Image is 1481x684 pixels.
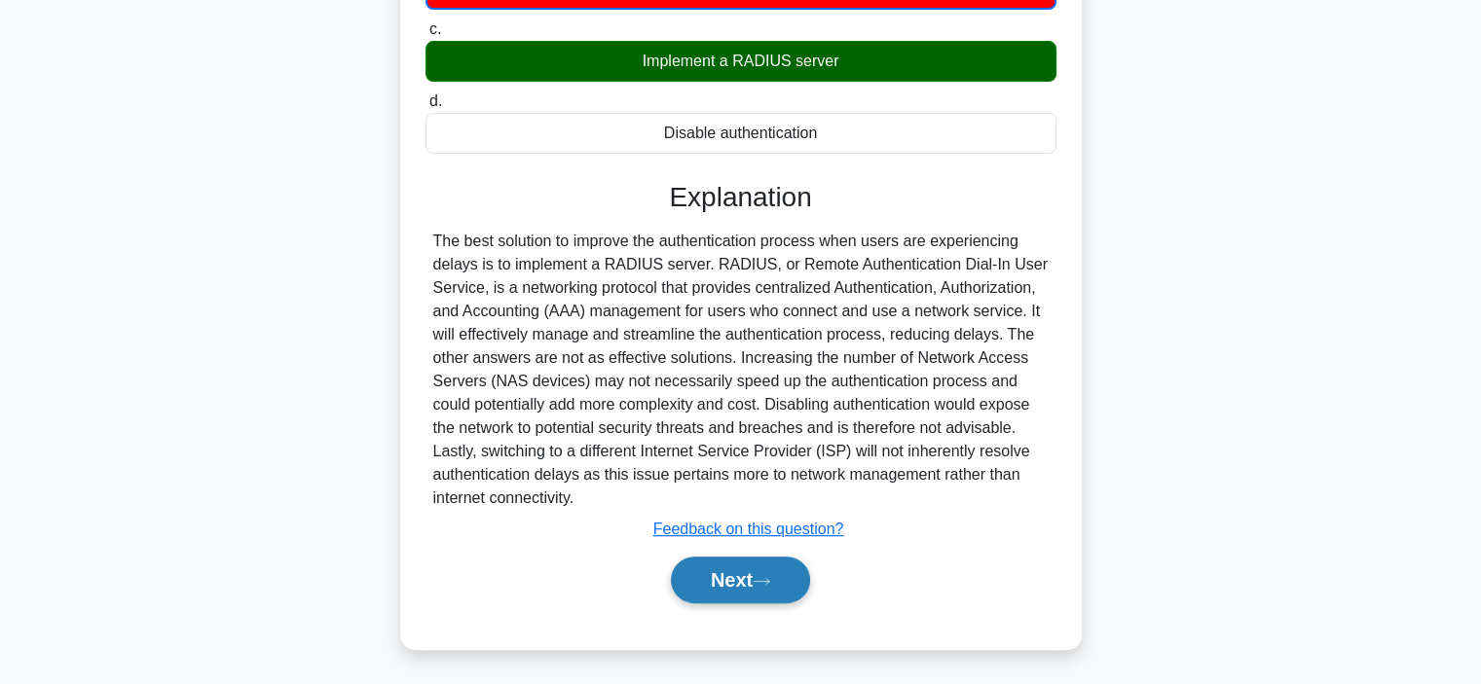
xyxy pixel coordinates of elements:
[671,557,810,603] button: Next
[653,521,844,537] a: Feedback on this question?
[429,20,441,37] span: c.
[426,41,1056,82] div: Implement a RADIUS server
[429,92,442,109] span: d.
[426,113,1056,154] div: Disable authentication
[433,230,1049,510] div: The best solution to improve the authentication process when users are experiencing delays is to ...
[437,181,1045,214] h3: Explanation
